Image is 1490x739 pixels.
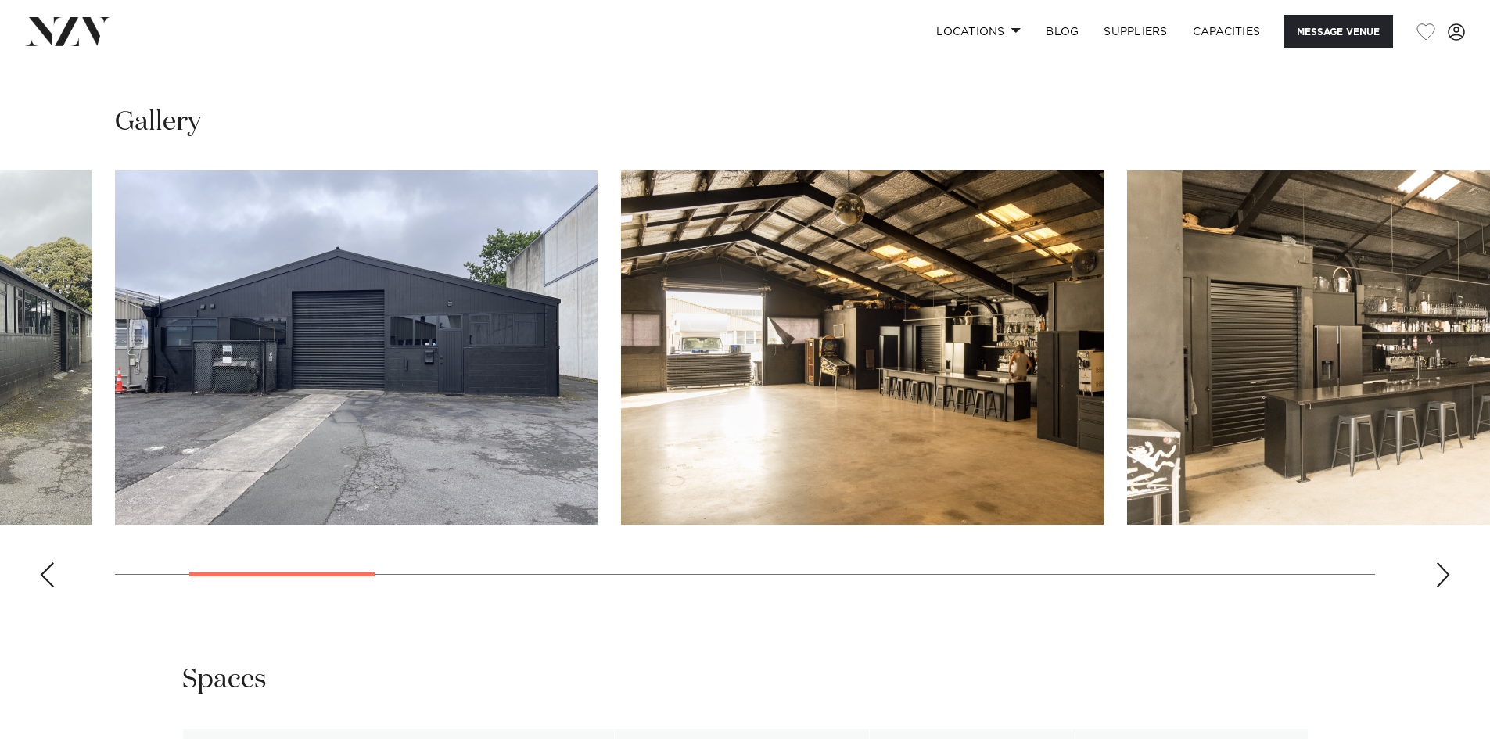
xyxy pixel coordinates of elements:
[1284,15,1393,48] button: Message Venue
[182,662,267,698] h2: Spaces
[621,170,1104,525] swiper-slide: 3 / 17
[924,15,1033,48] a: Locations
[25,17,110,45] img: nzv-logo.png
[1180,15,1273,48] a: Capacities
[115,105,201,140] h2: Gallery
[1033,15,1091,48] a: BLOG
[115,170,598,525] swiper-slide: 2 / 17
[1091,15,1179,48] a: SUPPLIERS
